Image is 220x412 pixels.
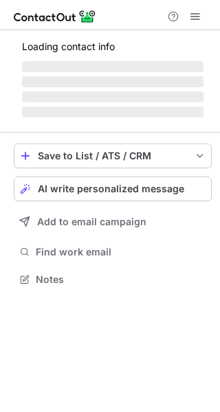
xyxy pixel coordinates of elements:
button: Find work email [14,242,212,262]
span: ‌ [22,76,203,87]
span: ‌ [22,106,203,117]
span: Notes [36,273,206,286]
span: Add to email campaign [37,216,146,227]
button: Notes [14,270,212,289]
img: ContactOut v5.3.10 [14,8,96,25]
span: ‌ [22,91,203,102]
span: AI write personalized message [38,183,184,194]
span: Find work email [36,246,206,258]
p: Loading contact info [22,41,203,52]
span: ‌ [22,61,203,72]
button: save-profile-one-click [14,144,212,168]
div: Save to List / ATS / CRM [38,150,188,161]
button: Add to email campaign [14,209,212,234]
button: AI write personalized message [14,176,212,201]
